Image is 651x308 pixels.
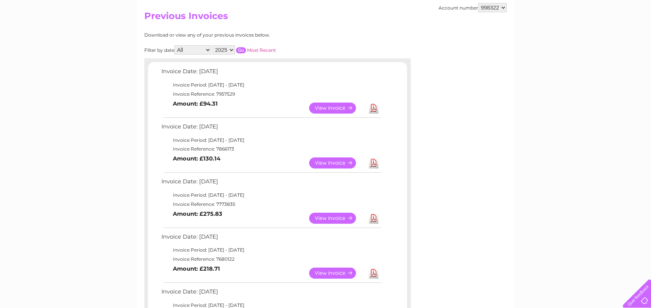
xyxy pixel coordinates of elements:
[160,191,382,200] td: Invoice Period: [DATE] - [DATE]
[557,32,580,38] a: Telecoms
[536,32,553,38] a: Energy
[439,3,507,12] div: Account number
[247,47,276,53] a: Most Recent
[309,157,365,168] a: View
[23,20,62,43] img: logo.png
[160,200,382,209] td: Invoice Reference: 7773835
[309,103,365,114] a: View
[160,66,382,80] td: Invoice Date: [DATE]
[173,155,220,162] b: Amount: £130.14
[585,32,596,38] a: Blog
[369,103,378,114] a: Download
[160,90,382,99] td: Invoice Reference: 7957529
[626,32,644,38] a: Log out
[160,136,382,145] td: Invoice Period: [DATE] - [DATE]
[369,213,378,224] a: Download
[173,210,222,217] b: Amount: £275.83
[146,4,506,37] div: Clear Business is a trading name of Verastar Limited (registered in [GEOGRAPHIC_DATA] No. 3667643...
[160,80,382,90] td: Invoice Period: [DATE] - [DATE]
[309,213,365,224] a: View
[160,176,382,191] td: Invoice Date: [DATE]
[160,245,382,255] td: Invoice Period: [DATE] - [DATE]
[160,144,382,154] td: Invoice Reference: 7866173
[173,100,218,107] b: Amount: £94.31
[144,11,507,25] h2: Previous Invoices
[144,32,344,38] div: Download or view any of your previous invoices below.
[144,45,344,55] div: Filter by date
[507,4,560,13] a: 0333 014 3131
[160,255,382,264] td: Invoice Reference: 7680122
[173,265,220,272] b: Amount: £218.71
[309,268,365,279] a: View
[160,232,382,246] td: Invoice Date: [DATE]
[160,287,382,301] td: Invoice Date: [DATE]
[160,122,382,136] td: Invoice Date: [DATE]
[369,268,378,279] a: Download
[517,32,531,38] a: Water
[600,32,619,38] a: Contact
[369,157,378,168] a: Download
